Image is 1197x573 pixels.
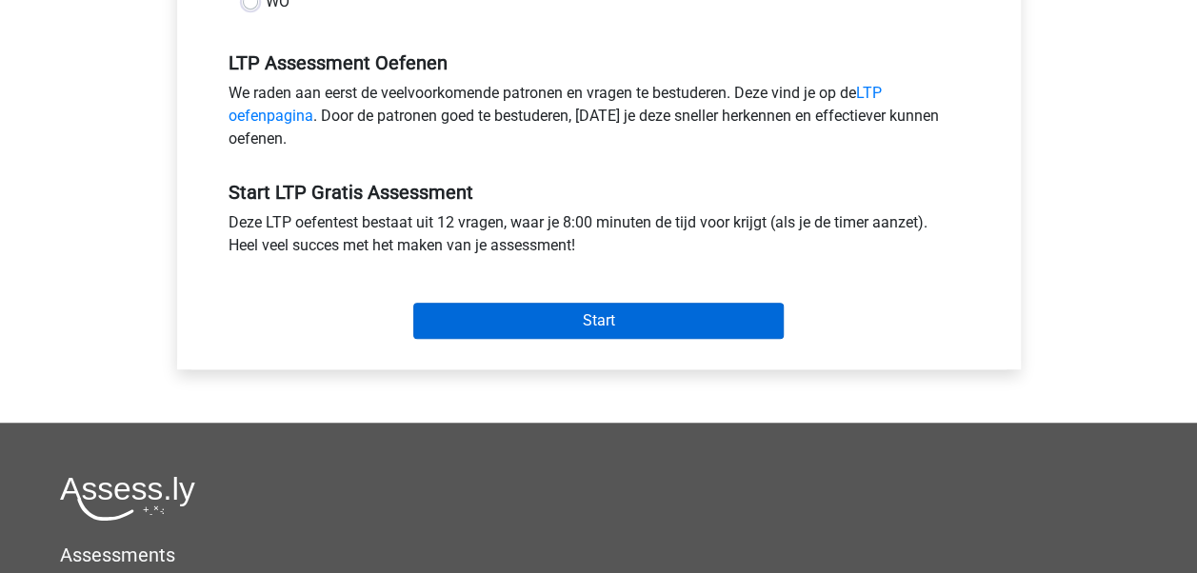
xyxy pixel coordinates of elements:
[60,543,1137,566] h5: Assessments
[229,51,969,74] h5: LTP Assessment Oefenen
[229,181,969,204] h5: Start LTP Gratis Assessment
[214,82,984,158] div: We raden aan eerst de veelvoorkomende patronen en vragen te bestuderen. Deze vind je op de . Door...
[413,303,784,339] input: Start
[60,476,195,521] img: Assessly logo
[214,211,984,265] div: Deze LTP oefentest bestaat uit 12 vragen, waar je 8:00 minuten de tijd voor krijgt (als je de tim...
